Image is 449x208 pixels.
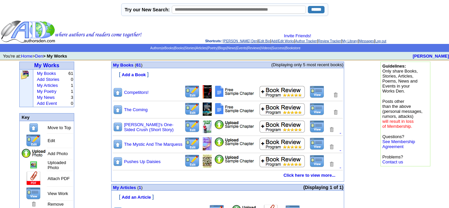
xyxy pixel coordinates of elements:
[124,142,182,147] a: The Mystic And The Marquess
[382,139,415,149] a: See Membership Agreement
[214,85,255,98] img: Add Attachment PDF
[20,70,29,80] img: Click to add, upload, edit and remove all your books, stories, articles and poems.
[139,185,141,190] a: 1
[272,46,285,50] a: Success
[141,63,142,68] span: )
[48,191,68,196] font: View Work
[71,83,73,88] font: 1
[196,46,207,50] a: Articles
[135,63,136,68] span: (
[237,46,247,50] a: Events
[333,109,338,115] img: Removes this Title
[136,63,141,68] a: 61
[310,86,325,98] img: View this Title
[223,39,257,43] a: [PERSON_NAME] Den
[162,46,173,50] a: eBooks
[310,137,325,150] img: View this Title
[37,83,58,88] a: My Articles
[112,179,114,181] img: shim.gif
[340,128,341,134] a: .
[26,134,41,147] img: Edit this Title
[333,92,338,98] img: Removes this Title
[37,71,56,76] a: My Books
[137,185,138,190] span: (
[413,54,449,59] a: [PERSON_NAME]
[261,46,271,50] a: Videos
[184,137,200,150] img: Edit this Title
[113,122,123,132] img: Move to top
[119,72,120,77] font: [
[48,160,66,170] font: Uploaded Photo
[310,120,325,133] img: View this Title
[214,120,254,129] img: Add Attachment PDF
[359,39,374,43] a: Messages
[37,95,55,100] a: My News
[259,86,306,98] img: Add to Book Review Program
[184,120,200,133] img: Edit this Title
[37,89,57,94] a: My Poetry
[35,54,43,59] a: Den
[271,39,294,43] a: Add/Edit Works
[284,173,336,178] a: Click here to view more...
[382,99,423,129] font: Posts other than the above (personal messages, rumors, attacks)
[48,202,64,207] font: Remove
[112,191,114,193] img: shim.gif
[340,145,341,151] a: .
[382,64,418,94] font: Only share Books, Stories, Articles, Poems, News and Events in your Works Den.
[71,77,73,82] font: 0
[34,63,59,68] a: My Works
[113,104,123,115] img: Move to top
[113,139,123,149] img: Move to top
[375,39,386,43] a: Log out
[329,161,335,167] img: Removes this Title
[112,69,114,71] img: shim.gif
[48,176,70,181] font: Attach PDF
[68,71,73,76] font: 61
[271,62,343,67] span: (Displaying only 5 most recent books)
[218,46,226,50] a: Blogs
[112,78,114,81] img: shim.gif
[295,39,317,43] a: Author Tracker
[214,137,254,147] img: Add Attachment PDF
[147,72,148,77] font: ]
[382,154,403,164] font: Problems?
[340,163,341,168] font: .
[342,39,358,43] a: My Library
[227,46,236,50] a: News
[21,54,33,59] a: Home
[48,151,68,156] font: Add Photo
[259,103,306,115] img: Add to Book Review Program
[125,7,170,12] label: Try our New Search:
[21,148,46,158] img: Add Photo
[259,39,270,43] a: Edit Bio
[143,33,448,43] div: : | | | | | | |
[43,54,67,59] b: > My Works
[113,63,133,68] font: My Books
[150,46,161,50] a: Authors
[122,72,146,77] a: Add a Book
[310,155,325,167] img: View this Title
[122,194,151,200] a: Add an Article
[124,90,149,95] a: Competitors!
[174,46,184,50] a: Books
[205,39,222,43] span: Shortcuts:
[31,201,37,207] img: Remove this Page
[203,137,212,150] img: Add/Remove Photo
[113,185,136,190] font: My Articles
[286,46,301,50] a: Bookstore
[329,144,335,150] img: Removes this Title
[382,134,415,149] font: Questions?
[1,20,142,43] img: header_logo2.gif
[48,125,71,130] font: Move to Top
[113,156,123,167] img: Move to top
[303,185,343,190] font: (Displaying 1 of 1)
[259,120,306,133] img: Add to Book Review Program
[124,159,161,164] a: Pushes Up Daisies
[382,159,403,164] a: Contact us
[203,154,212,168] img: Add/Remove Photo
[29,122,39,133] img: Move to top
